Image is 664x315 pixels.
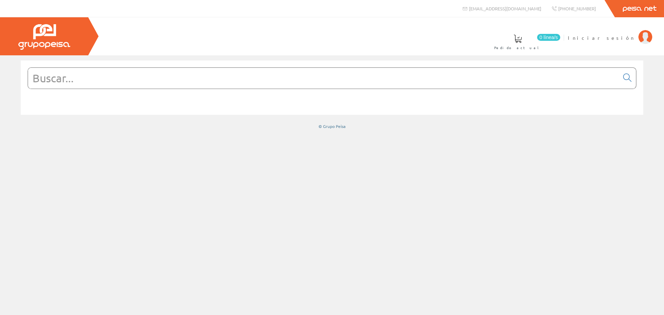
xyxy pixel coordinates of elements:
[21,123,643,129] div: © Grupo Peisa
[537,34,560,41] span: 0 línea/s
[568,29,652,35] a: Iniciar sesión
[568,34,635,41] span: Iniciar sesión
[494,44,541,51] span: Pedido actual
[28,68,619,89] input: Buscar...
[18,24,70,50] img: Grupo Peisa
[558,6,596,11] span: [PHONE_NUMBER]
[469,6,541,11] span: [EMAIL_ADDRESS][DOMAIN_NAME]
